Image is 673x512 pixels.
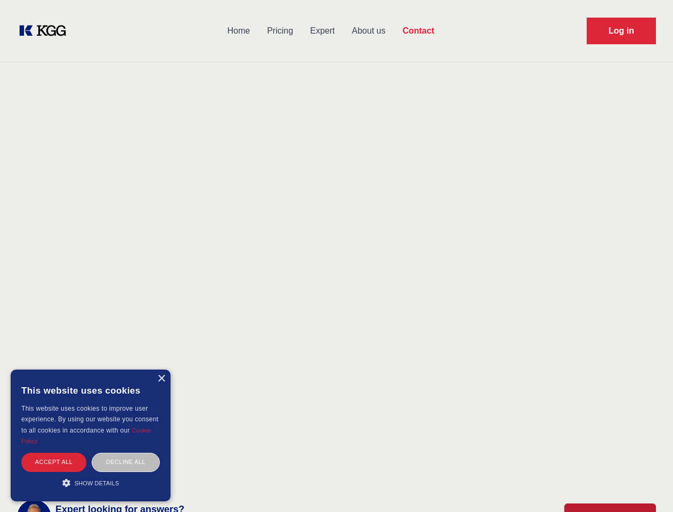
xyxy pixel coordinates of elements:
[21,405,158,434] span: This website uses cookies to improve user experience. By using our website you consent to all coo...
[21,378,160,403] div: This website uses cookies
[92,453,160,471] div: Decline all
[218,17,258,45] a: Home
[21,477,160,488] div: Show details
[21,453,86,471] div: Accept all
[17,22,75,39] a: KOL Knowledge Platform: Talk to Key External Experts (KEE)
[21,427,151,444] a: Cookie Policy
[394,17,443,45] a: Contact
[620,461,673,512] iframe: Chat Widget
[75,480,119,486] span: Show details
[258,17,302,45] a: Pricing
[157,375,165,383] div: Close
[587,18,656,44] a: Request Demo
[302,17,343,45] a: Expert
[343,17,394,45] a: About us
